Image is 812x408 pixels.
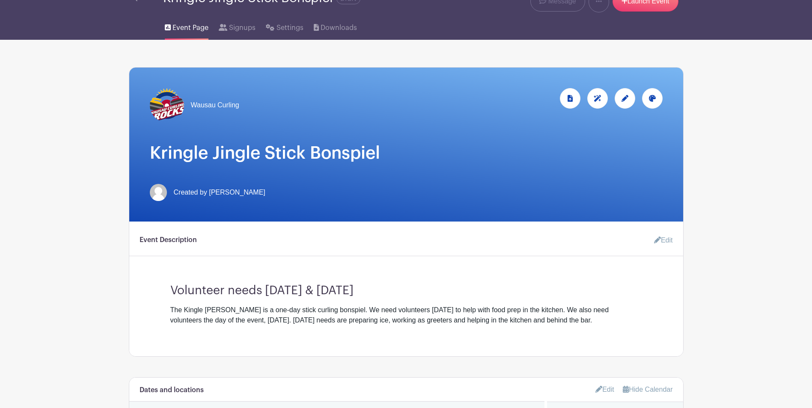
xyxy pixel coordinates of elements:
[150,88,239,122] a: Wausau Curling
[174,187,265,198] span: Created by [PERSON_NAME]
[219,12,256,40] a: Signups
[150,143,663,163] h1: Kringle Jingle Stick Bonspiel
[266,12,303,40] a: Settings
[647,232,673,249] a: Edit
[140,236,197,244] h6: Event Description
[165,12,208,40] a: Event Page
[150,88,184,122] img: logo-1.png
[595,382,614,396] a: Edit
[321,23,357,33] span: Downloads
[150,184,167,201] img: default-ce2991bfa6775e67f084385cd625a349d9dcbb7a52a09fb2fda1e96e2d18dcdb.png
[314,12,357,40] a: Downloads
[140,386,204,394] h6: Dates and locations
[170,305,642,325] div: The Kingle [PERSON_NAME] is a one-day stick curling bonspiel. We need volunteers [DATE] to help w...
[623,386,672,393] a: Hide Calendar
[170,277,642,298] h3: Volunteer needs [DATE] & [DATE]
[173,23,208,33] span: Event Page
[229,23,256,33] span: Signups
[277,23,303,33] span: Settings
[191,100,239,110] span: Wausau Curling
